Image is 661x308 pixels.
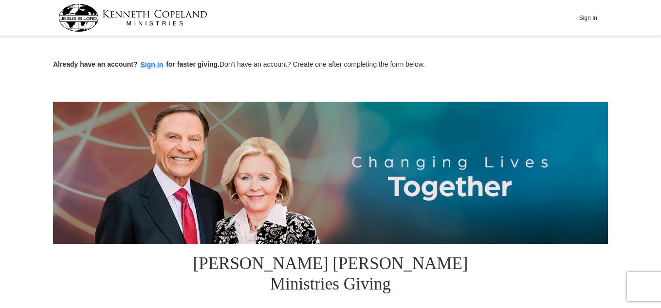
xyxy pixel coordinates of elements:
[58,4,207,32] img: kcm-header-logo.svg
[172,244,489,307] h1: [PERSON_NAME] [PERSON_NAME] Ministries Giving
[53,60,220,68] strong: Already have an account? for faster giving.
[573,10,603,25] button: Sign In
[53,59,608,71] p: Don't have an account? Create one after completing the form below.
[138,59,166,71] button: Sign in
